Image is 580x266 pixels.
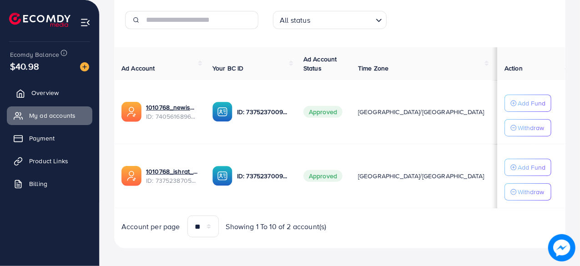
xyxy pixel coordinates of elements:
[80,62,89,71] img: image
[358,64,388,73] span: Time Zone
[358,171,484,181] span: [GEOGRAPHIC_DATA]/[GEOGRAPHIC_DATA]
[146,103,198,121] div: <span class='underline'>1010768_newishrat011_1724254562912</span></br>7405616896047104017
[273,11,387,29] div: Search for option
[518,162,545,173] p: Add Fund
[80,17,91,28] img: menu
[548,234,575,261] img: image
[146,167,198,186] div: <span class='underline'>1010768_ishrat_1717181593354</span></br>7375238705122115585
[146,176,198,185] span: ID: 7375238705122115585
[504,119,551,136] button: Withdraw
[29,134,55,143] span: Payment
[146,103,198,112] a: 1010768_newishrat011_1724254562912
[303,55,337,73] span: Ad Account Status
[504,64,523,73] span: Action
[29,156,68,166] span: Product Links
[7,106,92,125] a: My ad accounts
[278,14,312,27] span: All status
[121,166,141,186] img: ic-ads-acc.e4c84228.svg
[212,102,232,122] img: ic-ba-acc.ded83a64.svg
[29,111,76,120] span: My ad accounts
[10,60,39,73] span: $40.98
[237,171,289,181] p: ID: 7375237009410899984
[212,166,232,186] img: ic-ba-acc.ded83a64.svg
[313,12,372,27] input: Search for option
[504,183,551,201] button: Withdraw
[121,64,155,73] span: Ad Account
[7,129,92,147] a: Payment
[303,170,343,182] span: Approved
[29,179,47,188] span: Billing
[121,221,180,232] span: Account per page
[31,88,59,97] span: Overview
[7,152,92,170] a: Product Links
[121,102,141,122] img: ic-ads-acc.e4c84228.svg
[9,13,71,27] img: logo
[7,84,92,102] a: Overview
[303,106,343,118] span: Approved
[146,167,198,176] a: 1010768_ishrat_1717181593354
[7,175,92,193] a: Billing
[518,98,545,109] p: Add Fund
[518,122,544,133] p: Withdraw
[518,186,544,197] p: Withdraw
[212,64,244,73] span: Your BC ID
[358,107,484,116] span: [GEOGRAPHIC_DATA]/[GEOGRAPHIC_DATA]
[10,50,59,59] span: Ecomdy Balance
[504,95,551,112] button: Add Fund
[504,159,551,176] button: Add Fund
[237,106,289,117] p: ID: 7375237009410899984
[226,221,327,232] span: Showing 1 To 10 of 2 account(s)
[146,112,198,121] span: ID: 7405616896047104017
